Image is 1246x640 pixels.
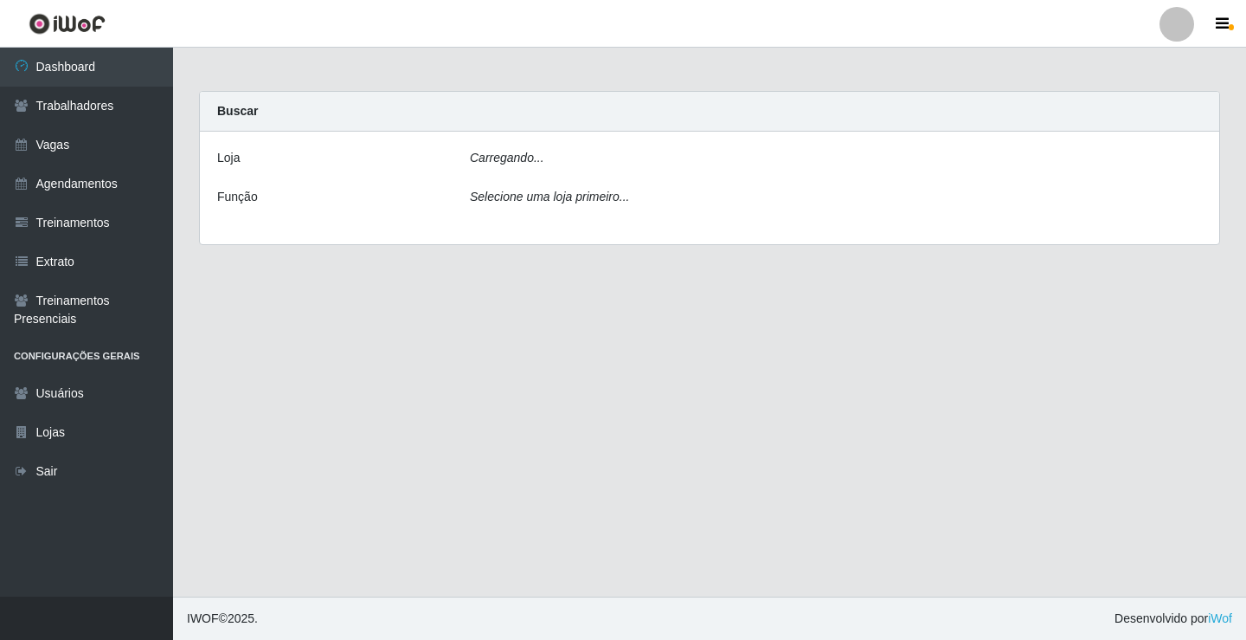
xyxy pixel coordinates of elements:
[217,149,240,167] label: Loja
[1208,611,1232,625] a: iWof
[217,104,258,118] strong: Buscar
[187,610,258,628] span: © 2025 .
[470,190,629,204] i: Selecione uma loja primeiro...
[1114,610,1232,628] span: Desenvolvido por
[29,13,106,35] img: CoreUI Logo
[187,611,219,625] span: IWOF
[217,188,258,206] label: Função
[470,151,544,165] i: Carregando...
